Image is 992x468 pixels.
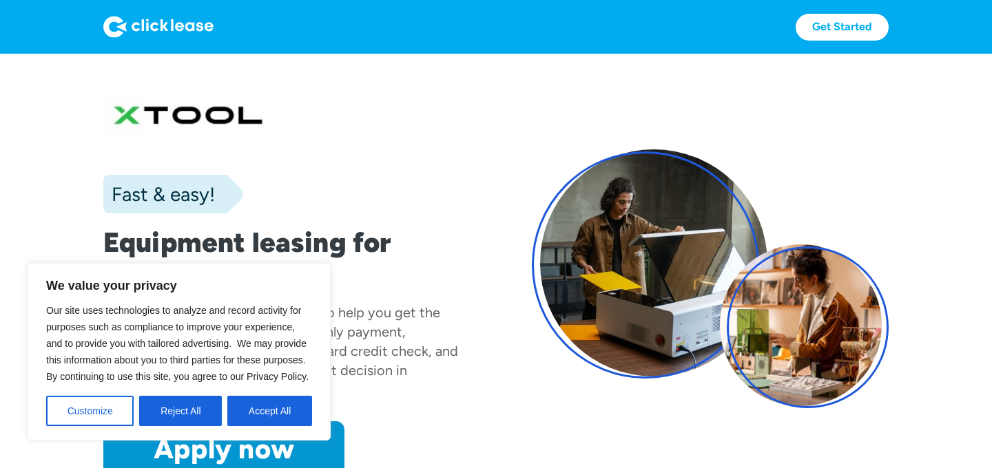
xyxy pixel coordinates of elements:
[796,14,889,41] a: Get Started
[46,396,134,426] button: Customize
[46,277,312,294] p: We value your privacy
[103,16,214,38] img: Logo
[28,263,331,440] div: We value your privacy
[139,396,222,426] button: Reject All
[227,396,312,426] button: Accept All
[103,226,460,292] h1: Equipment leasing for small businesses
[46,305,309,382] span: Our site uses technologies to analyze and record activity for purposes such as compliance to impr...
[103,180,215,208] div: Fast & easy!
